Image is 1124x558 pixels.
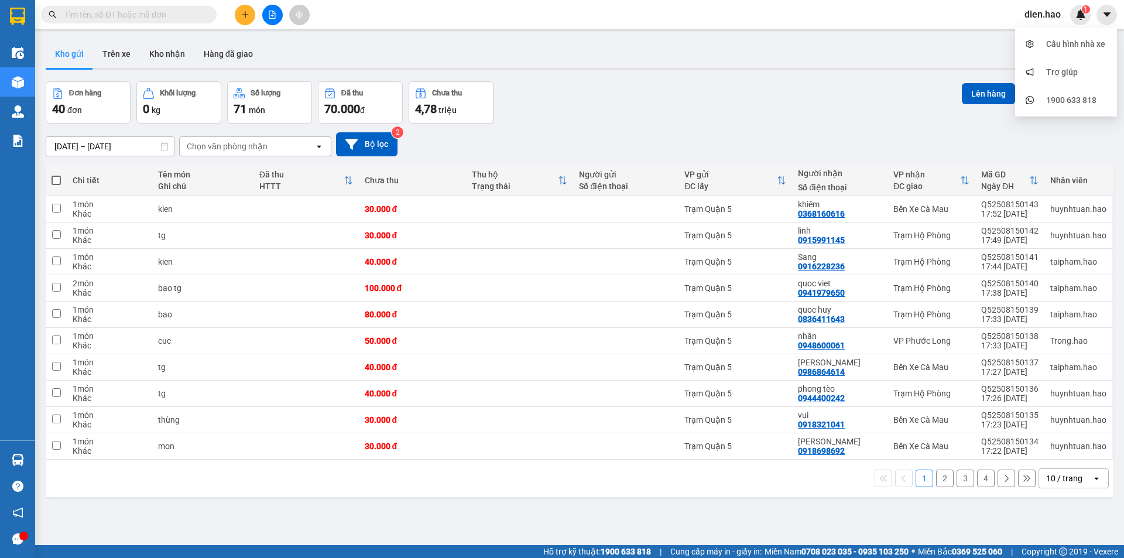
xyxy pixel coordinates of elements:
div: 50.000 đ [365,336,460,345]
div: mon [158,441,248,451]
button: Khối lượng0kg [136,81,221,124]
div: quoc huy [798,305,882,314]
div: Thu hộ [472,170,558,179]
div: Bến Xe Cà Mau [893,415,969,425]
button: Lên hàng [962,83,1015,104]
th: Toggle SortBy [975,165,1044,196]
div: 0915991145 [798,235,845,245]
img: solution-icon [12,135,24,147]
button: caret-down [1096,5,1117,25]
div: 0944400242 [798,393,845,403]
div: Sang [798,252,882,262]
span: đơn [67,105,82,115]
button: 3 [957,470,974,487]
span: Hỗ trợ kỹ thuật: [543,545,651,558]
div: Anh tuấn [798,437,882,446]
span: 40 [52,102,65,116]
div: 17:23 [DATE] [981,420,1039,429]
span: 0 [143,102,149,116]
div: tg [158,389,248,398]
div: Khác [73,393,146,403]
img: warehouse-icon [12,47,24,59]
div: Trạm Quận 5 [684,204,786,214]
div: 30.000 đ [365,204,460,214]
div: kien [158,204,248,214]
div: 10 / trang [1046,473,1082,484]
div: Q52508150142 [981,226,1039,235]
div: huynhtuan.hao [1050,389,1106,398]
div: taipham.hao [1050,257,1106,266]
sup: 1 [1082,5,1090,13]
div: Tên món [158,170,248,179]
button: file-add [262,5,283,25]
div: 0918698692 [798,446,845,456]
div: bao tg [158,283,248,293]
span: aim [295,11,303,19]
div: 100.000 đ [365,283,460,293]
div: Số điện thoại [798,183,882,192]
button: Số lượng71món [227,81,312,124]
button: Kho nhận [140,40,194,68]
div: Người gửi [579,170,673,179]
div: 1 món [73,384,146,393]
div: 17:33 [DATE] [981,341,1039,350]
div: vui [798,410,882,420]
div: 40.000 đ [365,257,460,266]
div: Chi tiết [73,176,146,185]
div: hoàng tuấn [798,358,882,367]
th: Toggle SortBy [253,165,359,196]
div: Trợ giúp [1046,66,1078,78]
div: thùng [158,415,248,425]
div: Trạm Quận 5 [684,336,786,345]
span: 71 [234,102,246,116]
div: Mã GD [981,170,1029,179]
strong: 0708 023 035 - 0935 103 250 [801,547,909,556]
div: Trạm Quận 5 [684,257,786,266]
img: icon-new-feature [1075,9,1086,20]
div: 1 món [73,305,146,314]
div: 0836411643 [798,314,845,324]
div: Khác [73,288,146,297]
span: ⚪️ [911,549,915,554]
div: Trạm Quận 5 [684,283,786,293]
th: Toggle SortBy [466,165,573,196]
span: kg [152,105,160,115]
div: Trạm Quận 5 [684,310,786,319]
div: Q52508150136 [981,384,1039,393]
div: Trạng thái [472,182,558,191]
button: Trên xe [93,40,140,68]
div: 0986864614 [798,367,845,376]
div: Nhân viên [1050,176,1106,185]
span: | [660,545,662,558]
sup: 2 [392,126,403,138]
div: Q52508150135 [981,410,1039,420]
span: notification [12,507,23,518]
svg: open [314,142,324,151]
div: 2 món [73,279,146,288]
div: Bến Xe Cà Mau [893,441,969,451]
div: 1 món [73,252,146,262]
div: Trạm Quận 5 [684,362,786,372]
div: 1 món [73,331,146,341]
div: 17:26 [DATE] [981,393,1039,403]
div: huynhtuan.hao [1050,204,1106,214]
div: Q52508150134 [981,437,1039,446]
div: 17:33 [DATE] [981,314,1039,324]
div: Chọn văn phòng nhận [187,141,268,152]
div: Q52508150139 [981,305,1039,314]
div: Ghi chú [158,182,248,191]
div: 40.000 đ [365,362,460,372]
button: plus [235,5,255,25]
div: nhân [798,331,882,341]
div: VP gửi [684,170,777,179]
div: Trạm Hộ Phòng [893,231,969,240]
div: huynhtuan.hao [1050,415,1106,425]
button: 1 [916,470,933,487]
th: Toggle SortBy [678,165,792,196]
div: ĐC lấy [684,182,777,191]
div: Cấu hình nhà xe [1046,37,1105,50]
div: Q52508150143 [981,200,1039,209]
div: HTTT [259,182,344,191]
div: Trạm Quận 5 [684,441,786,451]
div: Đã thu [341,89,363,97]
